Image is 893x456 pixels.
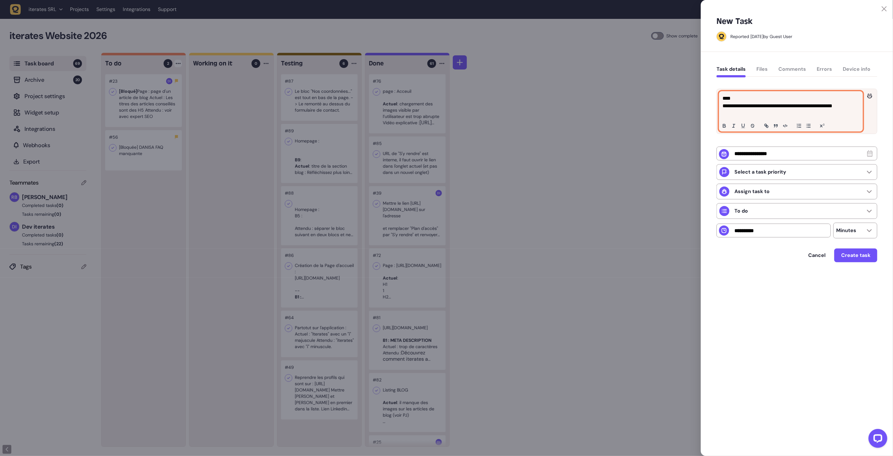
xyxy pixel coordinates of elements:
button: Task details [717,66,746,77]
span: Create task [841,253,870,258]
button: Create task [834,248,877,262]
iframe: LiveChat chat widget [863,426,890,453]
div: by Guest User [730,33,792,40]
h5: New Task [717,16,753,26]
img: Guest User [717,32,726,41]
p: To do [734,208,748,214]
button: Cancel [802,249,832,262]
p: Assign task to [734,188,770,195]
p: Minutes [836,227,856,234]
span: Cancel [808,253,825,258]
div: Reported [DATE] [730,34,763,39]
p: Select a task priority [734,169,786,175]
